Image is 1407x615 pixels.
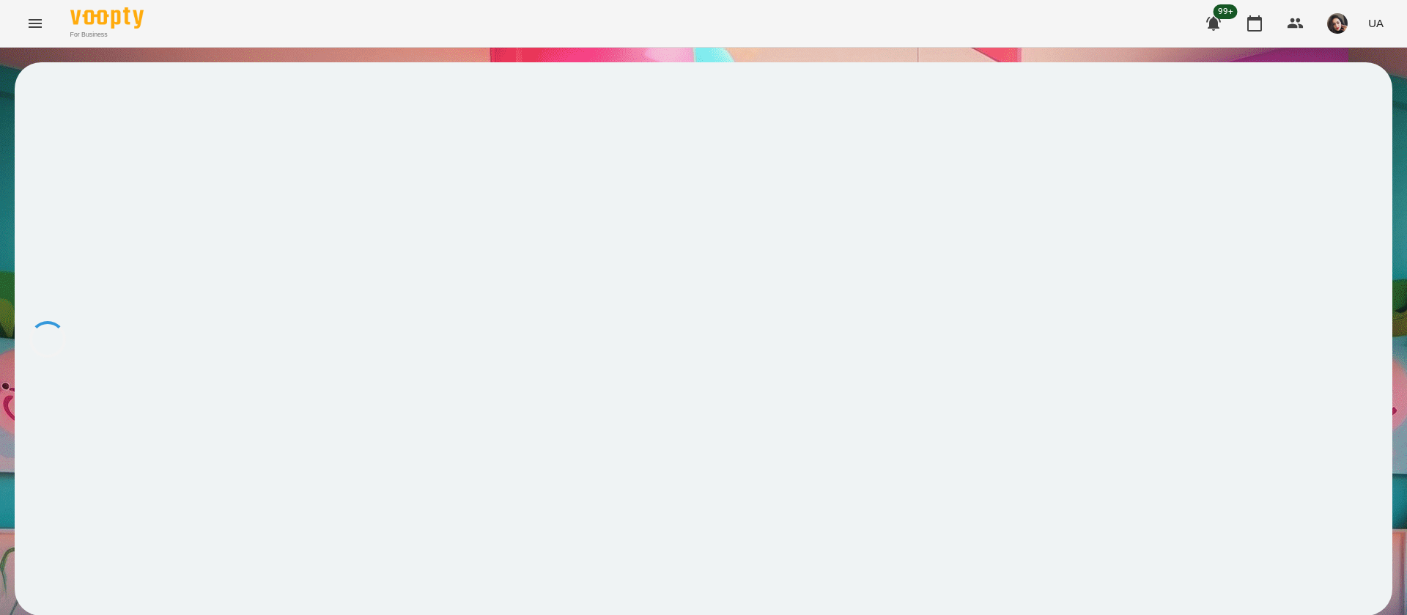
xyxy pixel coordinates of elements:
span: For Business [70,30,144,40]
button: Menu [18,6,53,41]
span: UA [1368,15,1384,31]
span: 99+ [1214,4,1238,19]
button: UA [1362,10,1389,37]
img: Voopty Logo [70,7,144,29]
img: 415cf204168fa55e927162f296ff3726.jpg [1327,13,1348,34]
